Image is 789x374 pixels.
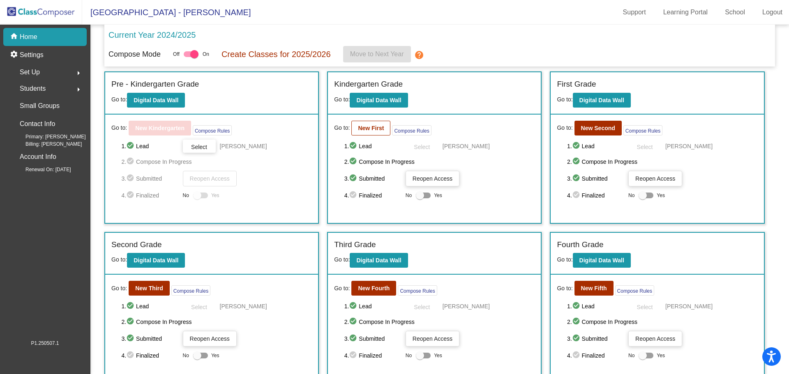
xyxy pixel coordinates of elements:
span: 3. Submitted [344,174,401,184]
span: Renewal On: [DATE] [12,166,71,173]
mat-icon: settings [10,50,20,60]
button: Reopen Access [628,331,682,346]
b: New Third [135,285,163,291]
label: Third Grade [334,239,376,251]
span: [PERSON_NAME] [665,142,713,150]
span: 1. Lead [121,141,178,151]
span: [PERSON_NAME] [665,302,713,310]
button: New Fifth [574,281,614,296]
p: Create Classes for 2025/2026 [221,48,331,60]
span: 4. Finalized [121,190,178,200]
span: 1. Lead [344,141,401,151]
span: 3. Submitted [344,334,401,344]
span: Yes [434,351,442,360]
button: New Kindergarten [129,121,191,135]
span: 4. Finalized [567,351,624,360]
mat-icon: check_circle [349,190,359,200]
button: Compose Rules [193,125,232,135]
b: Digital Data Wall [579,97,624,103]
span: 4. Finalized [344,351,401,360]
span: Off [173,50,180,58]
mat-icon: check_circle [126,301,136,311]
button: Compose Rules [623,125,662,135]
button: New Second [574,121,622,135]
mat-icon: check_circle [572,334,582,344]
span: Reopen Access [413,175,452,182]
mat-icon: arrow_right [74,68,83,78]
button: Compose Rules [392,125,431,135]
label: Kindergarten Grade [334,78,403,90]
span: 3. Submitted [121,334,178,344]
span: Students [20,83,46,94]
span: Yes [657,190,665,200]
button: Select [406,300,438,313]
span: Reopen Access [413,335,452,342]
span: Yes [211,351,219,360]
span: [PERSON_NAME] [220,142,267,150]
button: New Third [129,281,170,296]
span: Primary: [PERSON_NAME] [12,133,86,140]
mat-icon: check_circle [572,351,582,360]
b: New Second [581,125,615,131]
button: Reopen Access [183,331,237,346]
span: No [183,192,189,199]
a: Learning Portal [657,6,715,19]
span: 2. Compose In Progress [567,317,758,327]
span: Select [191,304,207,310]
b: New Kindergarten [135,125,185,131]
button: Select [183,140,216,153]
span: No [628,192,634,199]
b: Digital Data Wall [356,97,401,103]
span: Go to: [111,284,127,293]
span: No [628,352,634,359]
mat-icon: home [10,32,20,42]
span: Go to: [334,284,350,293]
span: 1. Lead [121,301,178,311]
button: Select [183,300,216,313]
mat-icon: check_circle [126,334,136,344]
mat-icon: check_circle [349,157,359,167]
span: Reopen Access [635,175,675,182]
mat-icon: check_circle [572,301,582,311]
button: New Fourth [351,281,396,296]
mat-icon: check_circle [126,157,136,167]
span: Select [414,144,430,150]
button: Digital Data Wall [573,253,631,268]
p: Compose Mode [108,49,161,60]
span: 4. Finalized [567,190,624,200]
button: Digital Data Wall [127,93,185,108]
span: 1. Lead [567,301,624,311]
b: Digital Data Wall [579,257,624,264]
mat-icon: check_circle [349,317,359,327]
span: Select [414,304,430,310]
span: 3. Submitted [567,334,624,344]
span: Go to: [334,256,350,263]
label: Pre - Kindergarten Grade [111,78,199,90]
span: Move to Next Year [350,50,404,57]
b: New Fifth [581,285,607,291]
mat-icon: check_circle [349,141,359,151]
mat-icon: arrow_right [74,85,83,94]
b: Digital Data Wall [134,97,178,103]
mat-icon: check_circle [126,190,136,200]
p: Home [20,32,37,42]
span: Go to: [557,124,572,132]
mat-icon: check_circle [126,351,136,360]
button: Reopen Access [183,171,237,186]
b: New First [358,125,384,131]
button: Compose Rules [615,285,654,296]
button: Compose Rules [171,285,210,296]
span: Set Up [20,67,40,78]
span: Go to: [557,256,572,263]
span: Select [637,144,653,150]
button: Move to Next Year [343,46,411,62]
span: 3. Submitted [567,174,624,184]
mat-icon: check_circle [572,157,582,167]
mat-icon: check_circle [572,174,582,184]
a: Logout [756,6,789,19]
p: Small Groups [20,100,60,112]
label: Fourth Grade [557,239,603,251]
span: 3. Submitted [121,174,178,184]
mat-icon: check_circle [126,174,136,184]
span: Reopen Access [635,335,675,342]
